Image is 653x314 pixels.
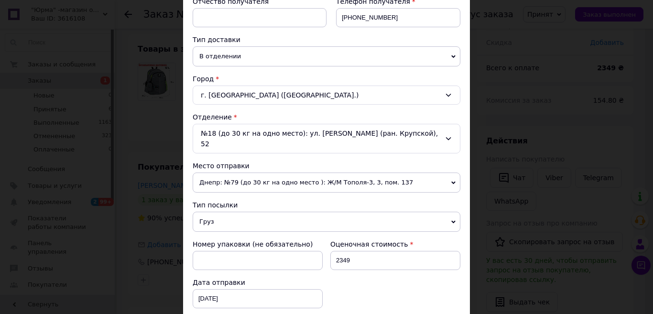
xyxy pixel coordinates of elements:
[193,124,460,153] div: №18 (до 30 кг на одно место): ул. [PERSON_NAME] (ран. Крупской), 52
[193,212,460,232] span: Груз
[193,74,460,84] div: Город
[193,46,460,66] span: В отделении
[193,86,460,105] div: г. [GEOGRAPHIC_DATA] ([GEOGRAPHIC_DATA].)
[193,201,238,209] span: Тип посылки
[193,162,250,170] span: Место отправки
[193,278,323,287] div: Дата отправки
[336,8,460,27] input: +380
[330,239,460,249] div: Оценочная стоимость
[193,36,240,43] span: Тип доставки
[193,112,460,122] div: Отделение
[193,239,323,249] div: Номер упаковки (не обязательно)
[193,173,460,193] span: Днепр: №79 (до 30 кг на одно место ): Ж/М Тополя-3, 3, пом. 137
